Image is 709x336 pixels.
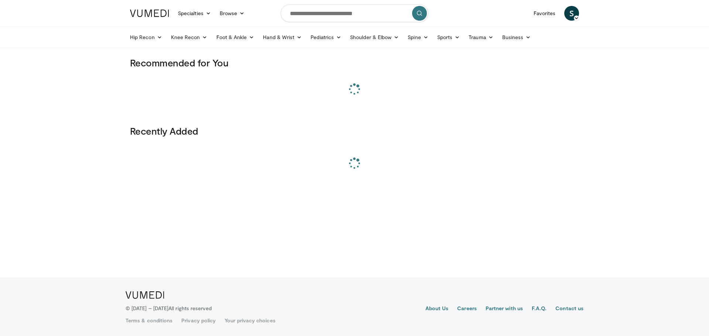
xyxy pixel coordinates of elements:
img: VuMedi Logo [130,10,169,17]
a: Business [498,30,535,45]
a: Contact us [555,305,583,314]
h3: Recommended for You [130,57,579,69]
a: About Us [425,305,449,314]
h3: Recently Added [130,125,579,137]
a: F.A.Q. [532,305,547,314]
img: VuMedi Logo [126,291,164,299]
a: S [564,6,579,21]
a: Hand & Wrist [258,30,306,45]
a: Your privacy choices [225,317,275,324]
span: All rights reserved [168,305,212,311]
a: Knee Recon [167,30,212,45]
a: Spine [403,30,432,45]
a: Trauma [464,30,498,45]
a: Sports [433,30,465,45]
a: Specialties [174,6,215,21]
input: Search topics, interventions [281,4,428,22]
p: © [DATE] – [DATE] [126,305,212,312]
a: Privacy policy [181,317,216,324]
a: Careers [457,305,477,314]
a: Hip Recon [126,30,167,45]
a: Pediatrics [306,30,346,45]
a: Browse [215,6,249,21]
a: Shoulder & Elbow [346,30,403,45]
a: Foot & Ankle [212,30,259,45]
a: Terms & conditions [126,317,172,324]
a: Partner with us [486,305,523,314]
a: Favorites [529,6,560,21]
